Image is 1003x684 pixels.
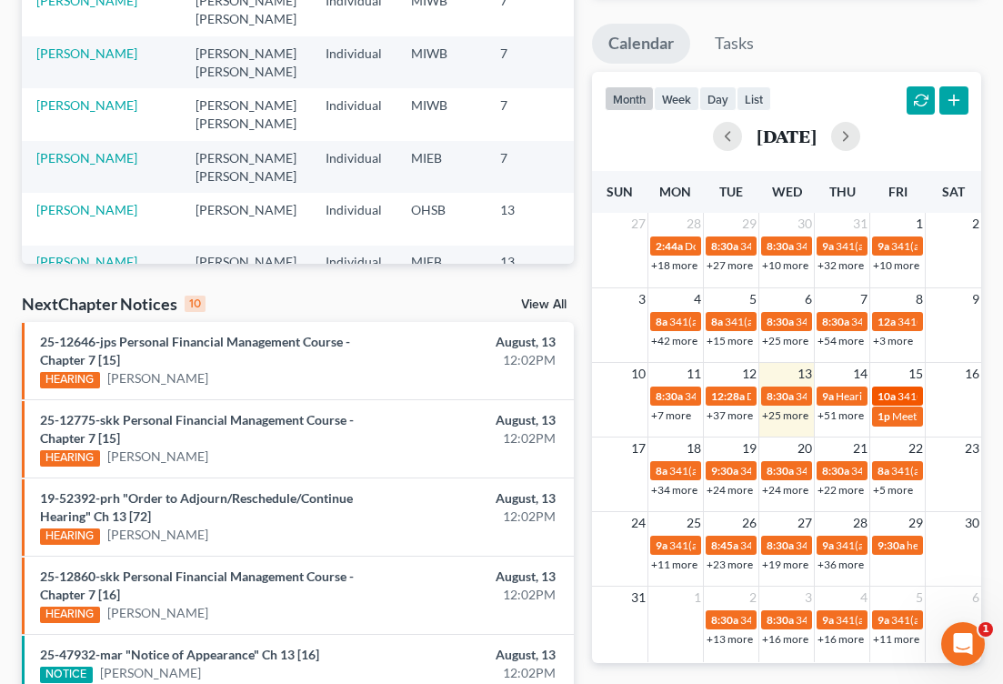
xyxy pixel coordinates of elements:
[396,246,486,297] td: MIEB
[740,213,758,235] span: 29
[851,438,869,459] span: 21
[711,389,745,403] span: 12:28a
[796,315,972,328] span: 341(a) Meeting for [PERSON_NAME]
[817,483,864,497] a: +22 more
[40,647,319,662] a: 25-47932-mar "Notice of Appearance" Ch 13 [16]
[486,193,577,245] td: 13
[873,258,919,272] a: +10 more
[767,315,794,328] span: 8:30a
[107,526,208,544] a: [PERSON_NAME]
[396,351,556,369] div: 12:02PM
[669,464,845,478] span: 341(a) meeting for [PERSON_NAME]
[651,258,697,272] a: +18 more
[707,483,753,497] a: +24 more
[396,193,486,245] td: OHSB
[107,448,208,466] a: [PERSON_NAME]
[907,438,925,459] span: 22
[762,408,808,422] a: +25 more
[707,632,753,646] a: +13 more
[396,489,556,508] div: August, 13
[740,438,758,459] span: 19
[970,213,981,235] span: 2
[107,604,208,622] a: [PERSON_NAME]
[40,490,353,524] a: 19-52392-prh "Order to Adjourn/Reschedule/Continue Hearing" Ch 13 [72]
[963,438,981,459] span: 23
[486,36,577,88] td: 7
[762,483,808,497] a: +24 more
[651,408,691,422] a: +7 more
[311,88,396,140] td: Individual
[963,512,981,534] span: 30
[311,246,396,297] td: Individual
[941,622,985,666] iframe: Intercom live chat
[970,587,981,609] span: 6
[181,193,311,245] td: [PERSON_NAME]
[656,538,667,552] span: 9a
[486,141,577,193] td: 7
[637,288,647,310] span: 3
[762,258,808,272] a: +10 more
[796,538,972,552] span: 341(a) Meeting for [PERSON_NAME]
[656,315,667,328] span: 8a
[767,464,794,478] span: 8:30a
[669,538,845,552] span: 341(a) meeting for [PERSON_NAME]
[740,512,758,534] span: 26
[36,45,137,61] a: [PERSON_NAME]
[651,334,697,347] a: +42 more
[878,389,896,403] span: 10a
[878,315,896,328] span: 12a
[747,389,909,403] span: Docket Text: for [PERSON_NAME]
[699,86,737,111] button: day
[685,438,703,459] span: 18
[654,86,699,111] button: week
[707,334,753,347] a: +15 more
[762,558,808,571] a: +19 more
[719,184,743,199] span: Tue
[803,288,814,310] span: 6
[858,288,869,310] span: 7
[803,587,814,609] span: 3
[651,558,697,571] a: +11 more
[907,363,925,385] span: 15
[829,184,856,199] span: Thu
[311,36,396,88] td: Individual
[963,363,981,385] span: 16
[858,587,869,609] span: 4
[651,483,697,497] a: +34 more
[762,334,808,347] a: +25 more
[396,333,556,351] div: August, 13
[629,363,647,385] span: 10
[796,239,972,253] span: 341(a) Meeting for [PERSON_NAME]
[796,363,814,385] span: 13
[740,613,917,627] span: 341(a) Meeting for [PERSON_NAME]
[817,334,864,347] a: +54 more
[796,464,972,478] span: 341(a) Meeting for [PERSON_NAME]
[185,296,206,312] div: 10
[181,88,311,140] td: [PERSON_NAME] [PERSON_NAME]
[878,239,889,253] span: 9a
[878,538,905,552] span: 9:30a
[711,239,738,253] span: 8:30a
[707,408,753,422] a: +37 more
[725,315,960,328] span: 341(a) Meeting of Creditors for [PERSON_NAME]
[767,239,794,253] span: 8:30a
[100,664,201,682] a: [PERSON_NAME]
[767,538,794,552] span: 8:30a
[669,315,845,328] span: 341(a) meeting for [PERSON_NAME]
[767,613,794,627] span: 8:30a
[822,315,849,328] span: 8:30a
[711,613,738,627] span: 8:30a
[692,587,703,609] span: 1
[22,293,206,315] div: NextChapter Notices
[396,88,486,140] td: MIWB
[396,508,556,526] div: 12:02PM
[629,587,647,609] span: 31
[772,184,802,199] span: Wed
[836,389,978,403] span: Hearing for [PERSON_NAME]
[396,586,556,604] div: 12:02PM
[698,24,770,64] a: Tasks
[36,150,137,166] a: [PERSON_NAME]
[711,464,738,478] span: 9:30a
[36,97,137,113] a: [PERSON_NAME]
[914,587,925,609] span: 5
